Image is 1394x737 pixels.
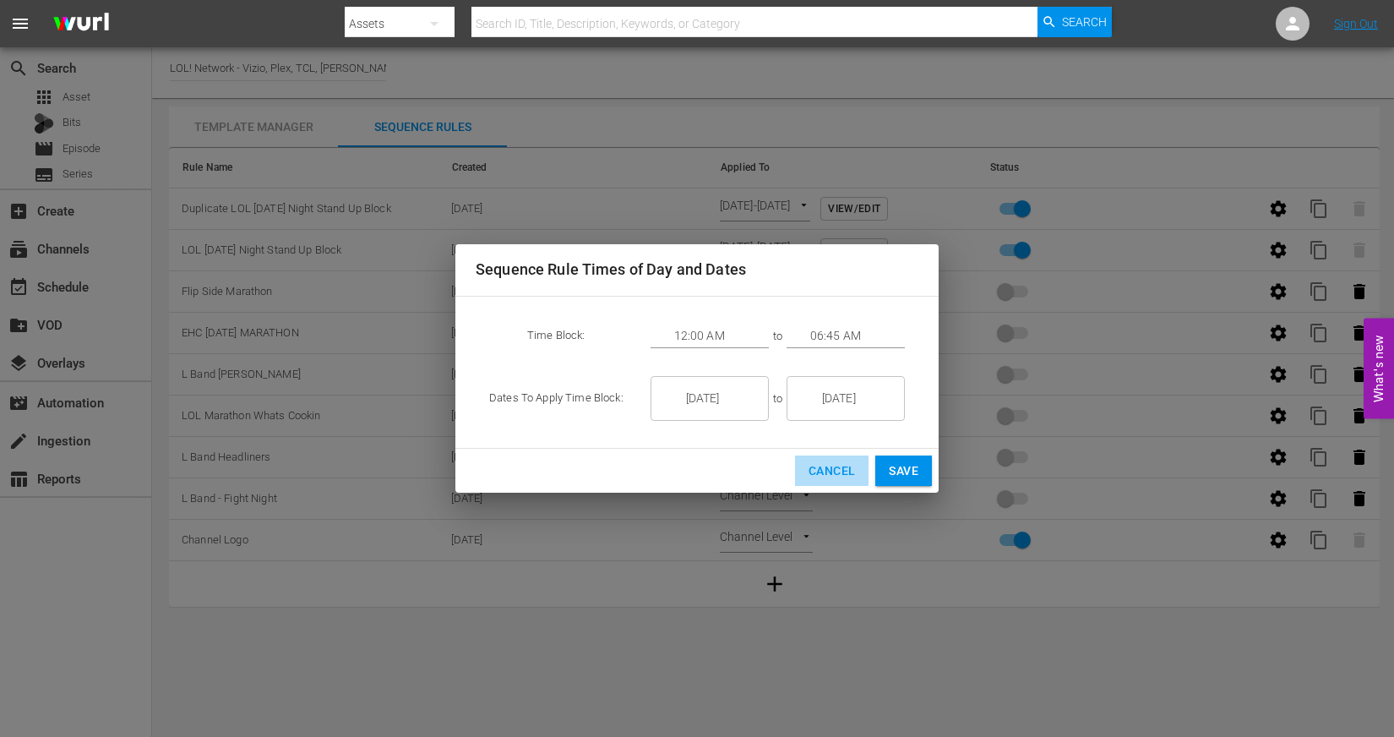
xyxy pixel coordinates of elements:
span: Search [1062,7,1107,37]
button: Save [875,456,932,487]
span: to [769,388,787,409]
h2: Sequence Rule Times of Day and Dates [476,258,918,282]
td: Time Block: [476,310,637,363]
span: Save [889,461,918,482]
button: Cancel [795,456,869,487]
a: Sign Out [1334,17,1378,30]
div: Dates To Apply Time Block: [489,390,623,407]
span: to [769,325,787,347]
span: Cancel [809,461,855,482]
span: menu [10,14,30,34]
button: Open Feedback Widget [1364,319,1394,419]
img: ans4CAIJ8jUAAAAAAAAAAAAAAAAAAAAAAAAgQb4GAAAAAAAAAAAAAAAAAAAAAAAAJMjXAAAAAAAAAAAAAAAAAAAAAAAAgAT5G... [41,4,122,44]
